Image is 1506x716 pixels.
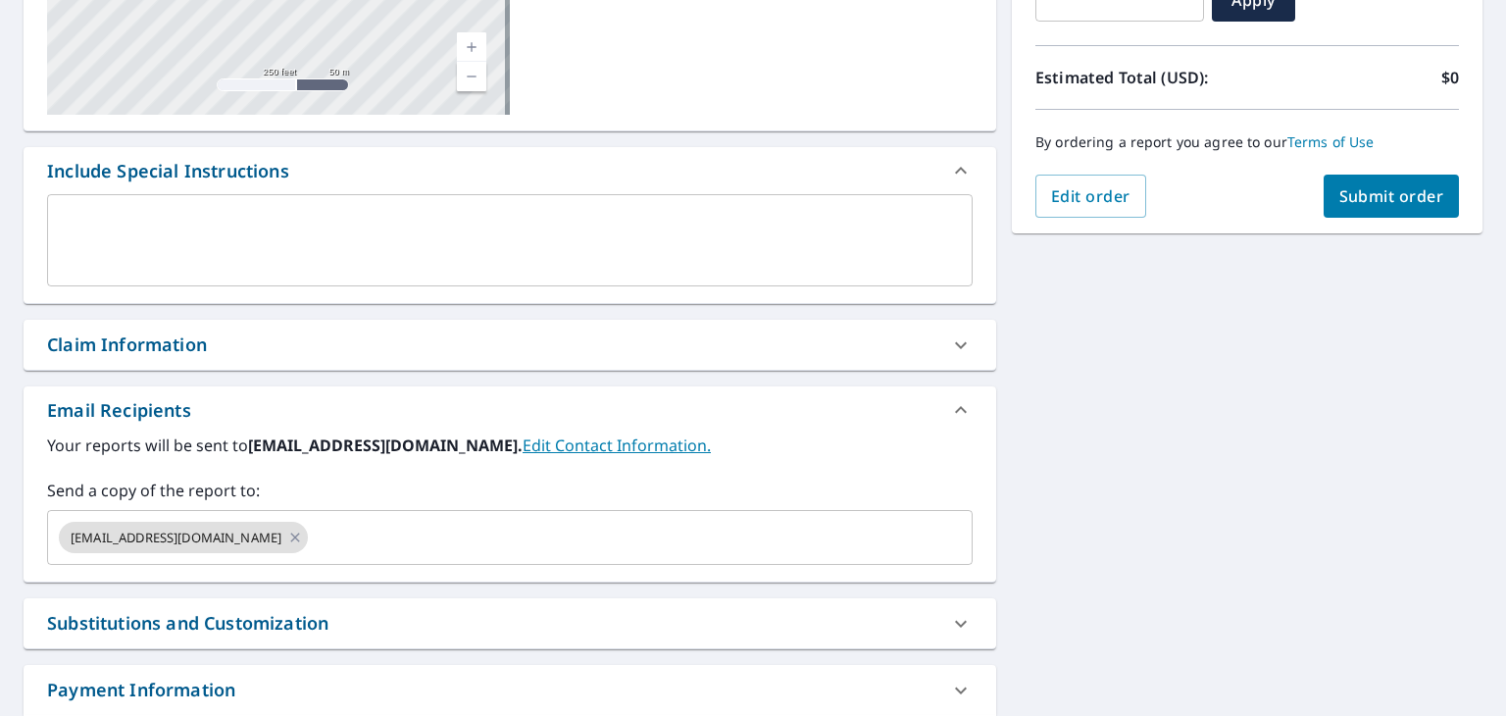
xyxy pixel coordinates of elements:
[24,147,996,194] div: Include Special Instructions
[47,397,191,424] div: Email Recipients
[47,434,973,457] label: Your reports will be sent to
[47,158,289,184] div: Include Special Instructions
[1287,132,1375,151] a: Terms of Use
[47,610,328,637] div: Substitutions and Customization
[24,665,996,715] div: Payment Information
[457,62,486,91] a: Current Level 17, Zoom Out
[1324,175,1460,218] button: Submit order
[523,435,711,456] a: EditContactInfo
[1339,185,1444,207] span: Submit order
[47,332,207,358] div: Claim Information
[24,598,996,648] div: Substitutions and Customization
[1035,66,1247,89] p: Estimated Total (USD):
[248,435,523,456] b: [EMAIL_ADDRESS][DOMAIN_NAME].
[59,522,308,553] div: [EMAIL_ADDRESS][DOMAIN_NAME]
[47,677,235,703] div: Payment Information
[1035,175,1146,218] button: Edit order
[1441,66,1459,89] p: $0
[457,32,486,62] a: Current Level 17, Zoom In
[59,529,293,547] span: [EMAIL_ADDRESS][DOMAIN_NAME]
[24,320,996,370] div: Claim Information
[1051,185,1130,207] span: Edit order
[47,479,973,502] label: Send a copy of the report to:
[24,386,996,434] div: Email Recipients
[1035,133,1459,151] p: By ordering a report you agree to our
